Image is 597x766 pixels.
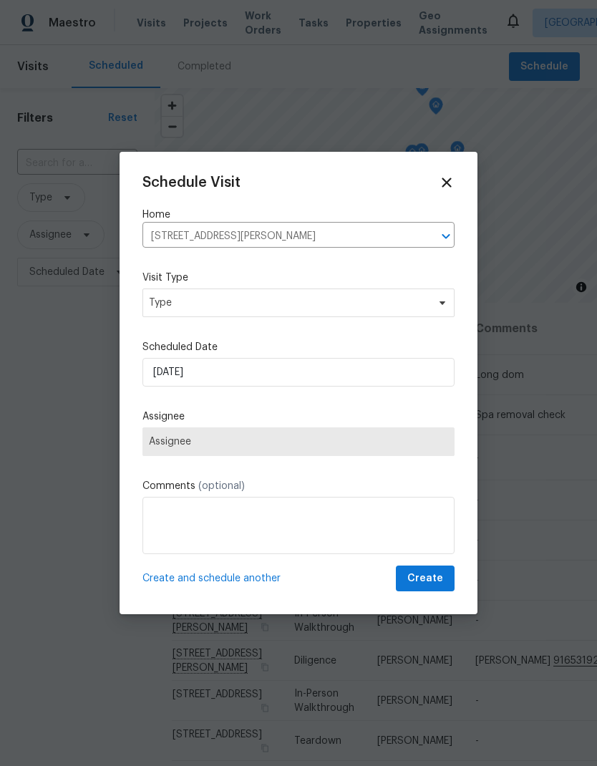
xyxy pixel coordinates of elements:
span: Close [439,175,455,190]
span: Create [407,570,443,588]
span: Schedule Visit [142,175,241,190]
span: Create and schedule another [142,571,281,586]
input: M/D/YYYY [142,358,455,387]
label: Comments [142,479,455,493]
label: Scheduled Date [142,340,455,354]
span: Assignee [149,436,448,447]
button: Create [396,566,455,592]
label: Assignee [142,409,455,424]
label: Home [142,208,455,222]
label: Visit Type [142,271,455,285]
span: (optional) [198,481,245,491]
span: Type [149,296,427,310]
input: Enter in an address [142,226,414,248]
button: Open [436,226,456,246]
